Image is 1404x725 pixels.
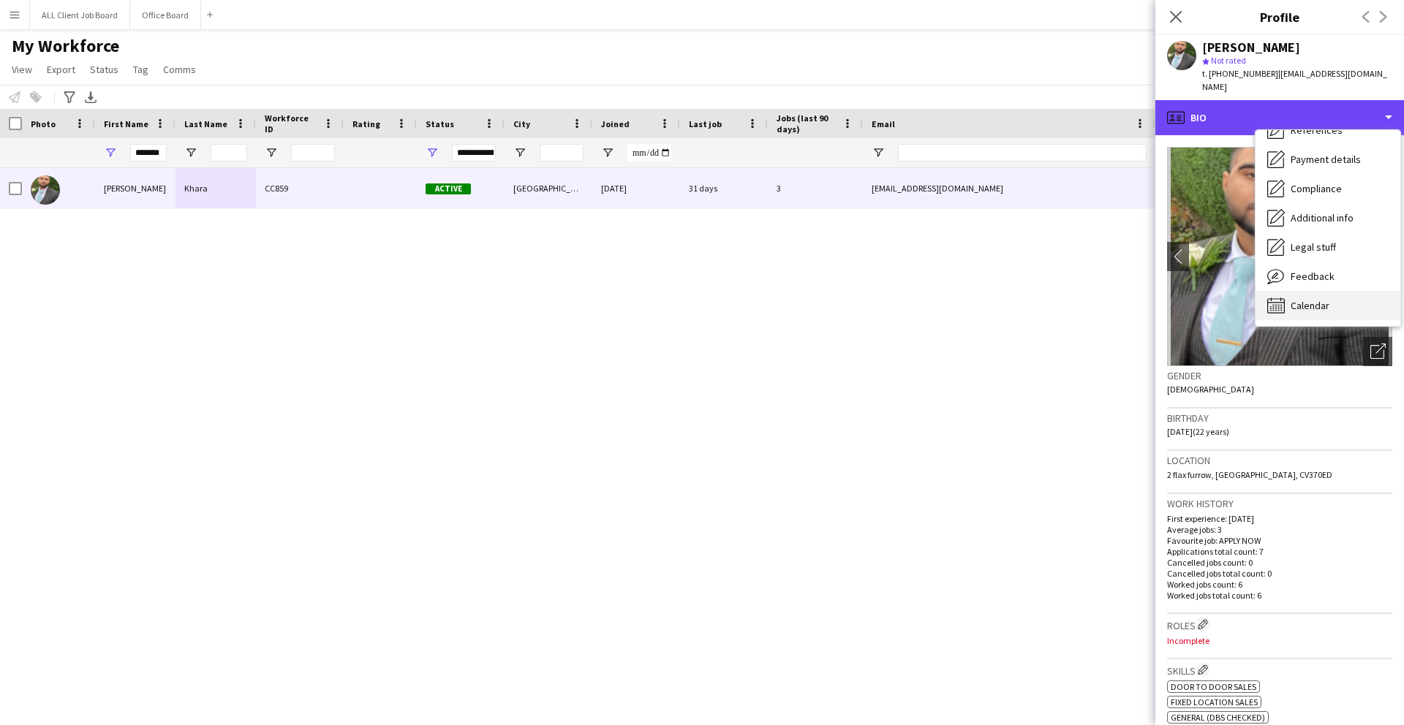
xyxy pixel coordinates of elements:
[1171,696,1258,707] span: Fixed location sales
[1167,635,1392,646] p: Incomplete
[1155,100,1404,135] div: Bio
[689,118,722,129] span: Last job
[184,118,227,129] span: Last Name
[211,144,247,162] input: Last Name Filter Input
[1363,337,1392,366] div: Open photos pop-in
[127,60,154,79] a: Tag
[1171,681,1256,692] span: Door to door sales
[1202,68,1278,79] span: t. [PHONE_NUMBER]
[1167,579,1392,590] p: Worked jobs count: 6
[84,60,124,79] a: Status
[863,168,1155,208] div: [EMAIL_ADDRESS][DOMAIN_NAME]
[426,183,471,194] span: Active
[1291,182,1342,195] span: Compliance
[872,118,895,129] span: Email
[1291,153,1361,166] span: Payment details
[513,146,526,159] button: Open Filter Menu
[1256,291,1400,320] div: Calendar
[1256,174,1400,203] div: Compliance
[130,144,167,162] input: First Name Filter Input
[1167,557,1392,568] p: Cancelled jobs count: 0
[256,168,344,208] div: CC859
[82,88,99,106] app-action-btn: Export XLSX
[265,146,278,159] button: Open Filter Menu
[513,118,530,129] span: City
[31,175,60,205] img: Antonio Khara
[1167,369,1392,382] h3: Gender
[1167,426,1229,437] span: [DATE] (22 years)
[426,146,439,159] button: Open Filter Menu
[1291,211,1354,224] span: Additional info
[104,146,117,159] button: Open Filter Menu
[1167,384,1254,395] span: [DEMOGRAPHIC_DATA]
[184,146,197,159] button: Open Filter Menu
[872,146,885,159] button: Open Filter Menu
[601,146,614,159] button: Open Filter Menu
[1167,535,1392,546] p: Favourite job: APPLY NOW
[47,63,75,76] span: Export
[1167,513,1392,524] p: First experience: [DATE]
[12,63,32,76] span: View
[1256,203,1400,232] div: Additional info
[30,1,130,29] button: ALL Client Job Board
[1167,411,1392,425] h3: Birthday
[505,168,592,208] div: [GEOGRAPHIC_DATA]
[1167,662,1392,677] h3: Skills
[90,63,118,76] span: Status
[1256,145,1400,174] div: Payment details
[1291,124,1343,137] span: References
[540,144,584,162] input: City Filter Input
[1167,617,1392,632] h3: Roles
[133,63,148,76] span: Tag
[1155,7,1404,26] h3: Profile
[627,144,671,162] input: Joined Filter Input
[61,88,78,106] app-action-btn: Advanced filters
[41,60,81,79] a: Export
[1256,115,1400,145] div: References
[163,63,196,76] span: Comms
[1291,240,1336,254] span: Legal stuff
[1211,55,1246,66] span: Not rated
[265,113,317,134] span: Workforce ID
[104,118,148,129] span: First Name
[601,118,630,129] span: Joined
[1256,232,1400,262] div: Legal stuff
[680,168,768,208] div: 31 days
[12,35,119,57] span: My Workforce
[777,113,837,134] span: Jobs (last 90 days)
[1167,590,1392,601] p: Worked jobs total count: 6
[1167,546,1392,557] p: Applications total count: 7
[352,118,380,129] span: Rating
[1291,299,1329,312] span: Calendar
[768,168,863,208] div: 3
[1167,497,1392,510] h3: Work history
[1167,568,1392,579] p: Cancelled jobs total count: 0
[898,144,1147,162] input: Email Filter Input
[1167,524,1392,535] p: Average jobs: 3
[157,60,202,79] a: Comms
[1167,469,1332,480] span: 2 flax furrow, [GEOGRAPHIC_DATA], CV370ED
[1167,454,1392,467] h3: Location
[1256,262,1400,291] div: Feedback
[592,168,680,208] div: [DATE]
[1167,147,1392,366] img: Crew avatar or photo
[291,144,335,162] input: Workforce ID Filter Input
[1171,712,1265,723] span: General (DBS Checked)
[95,168,175,208] div: [PERSON_NAME]
[31,118,56,129] span: Photo
[1291,270,1335,283] span: Feedback
[175,168,256,208] div: Khara
[130,1,201,29] button: Office Board
[1202,41,1300,54] div: [PERSON_NAME]
[6,60,38,79] a: View
[426,118,454,129] span: Status
[1202,68,1387,92] span: | [EMAIL_ADDRESS][DOMAIN_NAME]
